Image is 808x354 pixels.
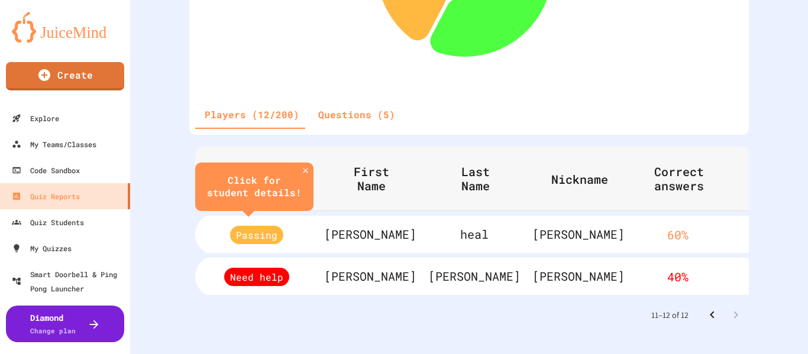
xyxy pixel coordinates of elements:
div: Explore [12,111,59,125]
div: My Quizzes [12,241,72,255]
th: [PERSON_NAME] [526,213,631,255]
div: Smart Doorbell & Ping Pong Launcher [12,267,125,295]
span: [PERSON_NAME] [428,268,521,284]
span: [PERSON_NAME] [324,268,416,284]
span: First Name [342,164,416,193]
div: Quiz Students [12,215,84,229]
button: close [298,163,313,178]
div: Quiz Reports [12,189,80,203]
span: Correct answers [654,164,719,193]
span: 60 % [667,227,689,242]
span: heal [460,226,489,242]
span: Last Name [446,164,521,193]
img: logo-orange.svg [12,12,118,43]
span: Change plan [30,326,76,335]
th: [PERSON_NAME] [526,255,631,297]
p: 11–12 of 12 [651,309,689,321]
a: Create [6,62,124,90]
span: Need help [224,268,289,286]
button: Go to previous page [700,303,724,327]
span: Passing [230,226,283,244]
button: Players (12/200) [195,100,309,129]
div: Diamond [30,311,76,336]
span: Nickname [551,172,623,186]
div: basic tabs example [195,100,405,129]
div: Click for student details! [207,174,302,199]
span: 40 % [667,269,689,284]
div: Code Sandbox [12,163,80,177]
span: [PERSON_NAME] [324,226,416,242]
button: Questions (5) [309,100,405,129]
div: My Teams/Classes [12,137,96,151]
button: DiamondChange plan [6,306,124,342]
